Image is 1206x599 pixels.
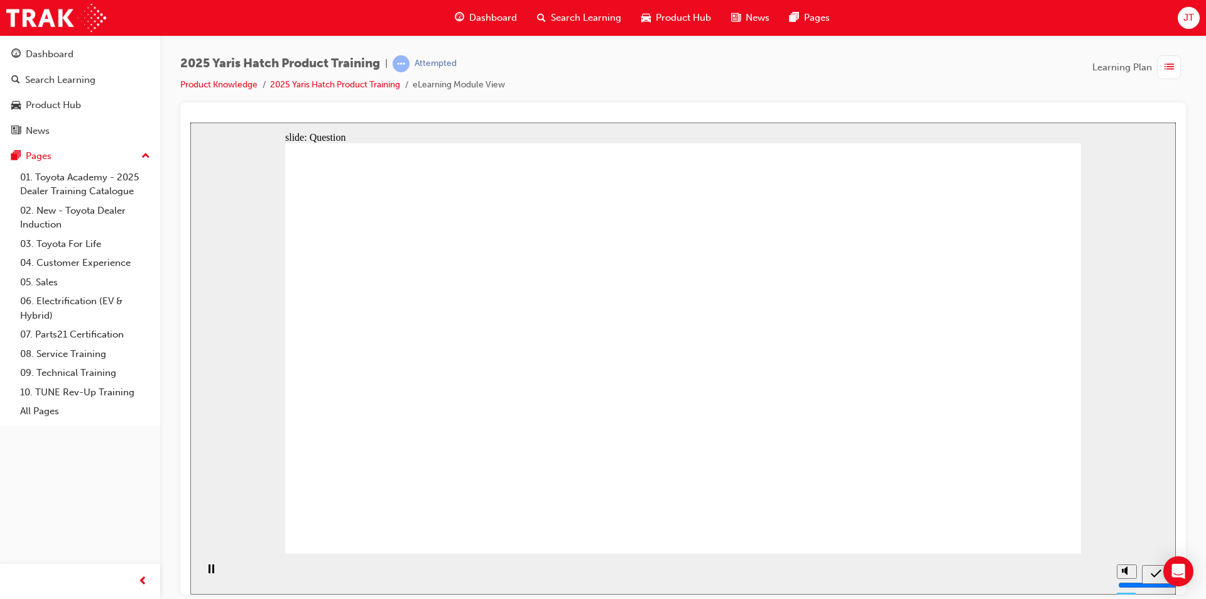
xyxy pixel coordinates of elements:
nav: slide navigation [952,431,980,472]
input: volume [928,458,1009,468]
a: 06. Electrification (EV & Hybrid) [15,292,155,325]
img: Trak [6,4,106,32]
a: 10. TUNE Rev-Up Training [15,383,155,402]
a: 05. Sales [15,273,155,292]
button: Pages [5,145,155,168]
span: JT [1183,11,1194,25]
span: search-icon [537,10,546,26]
a: 07. Parts21 Certification [15,325,155,344]
a: Dashboard [5,43,155,66]
div: playback controls [6,431,28,472]
div: Pages [26,149,52,163]
a: 04. Customer Experience [15,253,155,273]
span: list-icon [1165,60,1174,75]
span: guage-icon [455,10,464,26]
span: Product Hub [656,11,711,25]
span: car-icon [641,10,651,26]
div: News [26,124,50,138]
a: guage-iconDashboard [445,5,527,31]
a: All Pages [15,402,155,421]
span: search-icon [11,75,20,86]
button: Mute (Ctrl+Alt+M) [926,442,947,456]
span: news-icon [11,126,21,137]
span: Pages [804,11,830,25]
a: Search Learning [5,69,155,92]
a: 02. New - Toyota Dealer Induction [15,201,155,234]
span: Dashboard [469,11,517,25]
div: Open Intercom Messenger [1163,556,1193,586]
li: eLearning Module View [413,78,505,92]
button: JT [1178,7,1200,29]
a: Product Hub [5,94,155,117]
a: 01. Toyota Academy - 2025 Dealer Training Catalogue [15,168,155,201]
div: Dashboard [26,47,73,62]
span: learningRecordVerb_ATTEMPT-icon [393,55,410,72]
a: pages-iconPages [780,5,840,31]
div: Product Hub [26,98,81,113]
button: Submit (Ctrl+Alt+S) [952,442,980,461]
span: Search Learning [551,11,621,25]
a: 03. Toyota For Life [15,234,155,254]
span: 2025 Yaris Hatch Product Training [180,57,380,71]
span: car-icon [11,100,21,111]
a: car-iconProduct Hub [631,5,721,31]
a: news-iconNews [721,5,780,31]
span: pages-icon [11,151,21,162]
div: misc controls [920,431,945,472]
span: guage-icon [11,49,21,60]
button: Learning Plan [1092,55,1186,79]
a: 09. Technical Training [15,363,155,383]
button: DashboardSearch LearningProduct HubNews [5,40,155,145]
span: News [746,11,769,25]
span: | [385,57,388,71]
span: news-icon [731,10,741,26]
a: search-iconSearch Learning [527,5,631,31]
button: Pause (Ctrl+Alt+P) [6,441,28,463]
a: News [5,119,155,143]
span: up-icon [141,148,150,165]
span: pages-icon [790,10,799,26]
span: prev-icon [138,574,148,590]
a: 2025 Yaris Hatch Product Training [270,79,400,90]
div: Attempted [415,58,457,70]
a: 08. Service Training [15,344,155,364]
a: Product Knowledge [180,79,258,90]
div: Search Learning [25,73,95,87]
span: Learning Plan [1092,60,1152,75]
